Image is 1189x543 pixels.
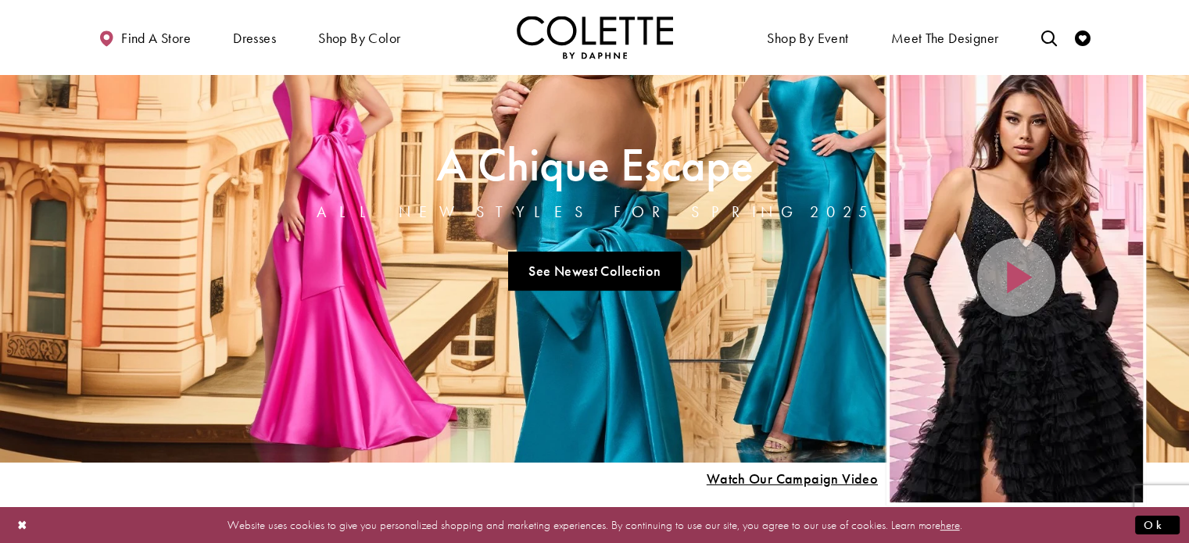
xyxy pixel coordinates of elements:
img: Colette by Daphne [517,16,673,59]
span: Meet the designer [891,30,999,46]
a: Find a store [95,16,195,59]
ul: Slider Links [312,245,878,297]
p: Website uses cookies to give you personalized shopping and marketing experiences. By continuing t... [113,514,1076,535]
span: Dresses [233,30,276,46]
span: Dresses [229,16,280,59]
a: Toggle search [1037,16,1060,59]
span: Shop by color [314,16,404,59]
a: Meet the designer [887,16,1003,59]
a: Check Wishlist [1071,16,1094,59]
a: See Newest Collection A Chique Escape All New Styles For Spring 2025 [508,252,682,291]
button: Close Dialog [9,511,36,538]
span: Shop By Event [767,30,848,46]
button: Submit Dialog [1135,515,1180,534]
a: Visit Home Page [517,16,673,59]
span: Play Slide #15 Video [706,471,878,487]
span: Shop by color [318,30,400,46]
span: Find a store [121,30,191,46]
span: Shop By Event [763,16,852,59]
a: here [940,516,960,532]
